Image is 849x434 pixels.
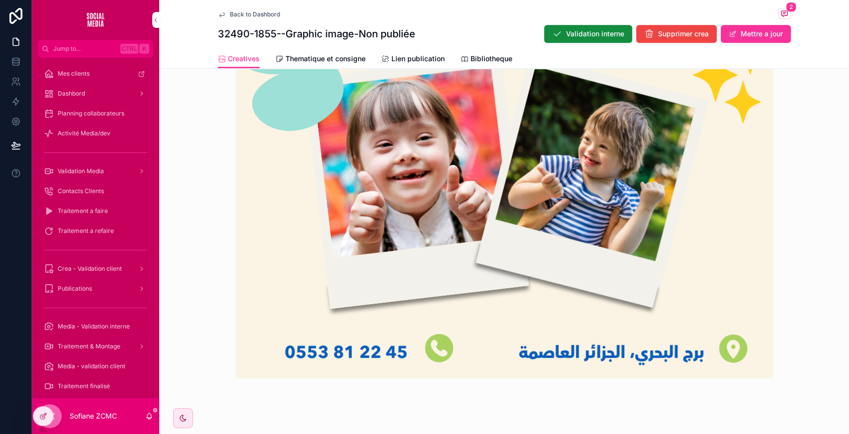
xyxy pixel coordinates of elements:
span: Thematique et consigne [285,54,366,64]
a: Thematique et consigne [276,50,366,70]
span: Traitement finalisé [58,382,110,390]
img: App logo [80,12,111,28]
a: Dashbord [38,85,153,103]
a: Creatives [218,50,260,69]
button: Jump to...CtrlK [38,40,153,58]
button: Supprimer crea [636,25,717,43]
a: Planning collaborateurs [38,105,153,122]
span: Activité Media/dev [58,129,110,137]
a: Contacts Clients [38,182,153,200]
span: Crea - Validation client [58,265,122,273]
span: Dashbord [58,90,85,98]
span: Publications [58,285,92,293]
a: Traitement finalisé [38,377,153,395]
a: Activité Media/dev [38,124,153,142]
a: Crea - Validation client [38,260,153,278]
button: Mettre a jour [721,25,791,43]
span: Contacts Clients [58,187,104,195]
a: Lien publication [381,50,445,70]
span: Traitement & Montage [58,342,120,350]
span: Bibliotheque [471,54,512,64]
span: Validation Media [58,167,104,175]
h1: 32490-1855--Graphic image-Non publiée [218,27,415,41]
button: 2 [778,8,791,20]
span: Ctrl [120,44,138,54]
span: Validation interne [566,29,624,39]
span: Planning collaborateurs [58,109,124,117]
span: Traitement a faire [58,207,108,215]
p: Sofiane ZCMC [70,411,117,421]
span: Jump to... [53,45,116,53]
span: Creatives [228,54,260,64]
span: Media - Validation interne [58,323,130,330]
span: K [140,45,148,53]
a: Traitement a refaire [38,222,153,240]
div: scrollable content [32,58,159,398]
a: Mes clients [38,65,153,83]
a: Traitement a faire [38,202,153,220]
span: Back to Dashbord [230,10,280,18]
a: Media - Validation interne [38,318,153,335]
span: 2 [786,2,796,12]
button: Validation interne [544,25,632,43]
a: Media - validation client [38,357,153,375]
a: Traitement & Montage [38,337,153,355]
span: Media - validation client [58,362,125,370]
span: Traitement a refaire [58,227,114,235]
a: Publications [38,280,153,298]
a: Back to Dashbord [218,10,280,18]
a: Bibliotheque [461,50,512,70]
span: Supprimer crea [658,29,709,39]
a: Validation Media [38,162,153,180]
span: Lien publication [391,54,445,64]
span: Mes clients [58,70,90,78]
